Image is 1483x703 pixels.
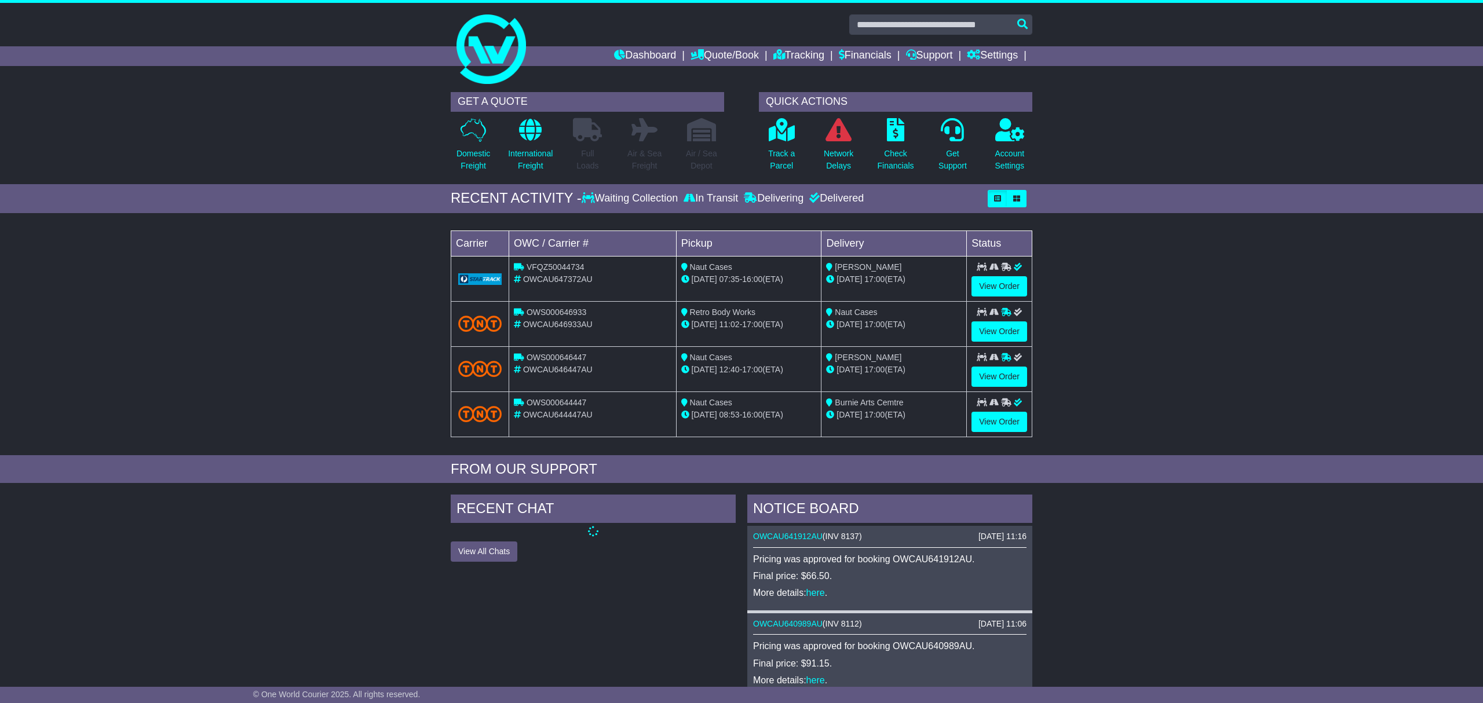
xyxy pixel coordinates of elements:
[837,274,862,284] span: [DATE]
[451,230,509,256] td: Carrier
[458,316,502,331] img: TNT_Domestic.png
[742,320,762,329] span: 17:00
[692,320,717,329] span: [DATE]
[753,532,1027,541] div: ( )
[451,190,582,207] div: RECENT ACTIVITY -
[839,46,892,66] a: Financials
[824,148,853,172] p: Network Delays
[826,364,962,376] div: (ETA)
[995,118,1025,178] a: AccountSettings
[971,276,1027,296] a: View Order
[835,307,877,317] span: Naut Cases
[527,398,587,407] span: OWS000644447
[864,274,885,284] span: 17:00
[837,320,862,329] span: [DATE]
[971,367,1027,387] a: View Order
[253,690,421,699] span: © One World Courier 2025. All rights reserved.
[681,364,817,376] div: - (ETA)
[826,318,962,331] div: (ETA)
[978,532,1027,541] div: [DATE] 11:16
[753,640,1027,651] p: Pricing was approved for booking OWCAU640989AU.
[627,148,662,172] p: Air & Sea Freight
[768,148,795,172] p: Track a Parcel
[878,148,914,172] p: Check Financials
[837,410,862,419] span: [DATE]
[690,307,755,317] span: Retro Body Works
[938,148,967,172] p: Get Support
[719,410,740,419] span: 08:53
[451,495,736,526] div: RECENT CHAT
[835,398,903,407] span: Burnie Arts Cemtre
[826,409,962,421] div: (ETA)
[823,118,854,178] a: NetworkDelays
[508,148,553,172] p: International Freight
[938,118,967,178] a: GetSupport
[681,273,817,285] div: - (ETA)
[825,532,859,541] span: INV 8137
[759,92,1032,112] div: QUICK ACTIONS
[753,619,1027,629] div: ( )
[614,46,676,66] a: Dashboard
[527,262,585,272] span: VFQZ50044734
[864,320,885,329] span: 17:00
[967,230,1032,256] td: Status
[692,274,717,284] span: [DATE]
[523,365,593,374] span: OWCAU646447AU
[690,262,732,272] span: Naut Cases
[753,619,823,628] a: OWCAU640989AU
[507,118,553,178] a: InternationalFreight
[753,554,1027,565] p: Pricing was approved for booking OWCAU641912AU.
[742,365,762,374] span: 17:00
[837,365,862,374] span: [DATE]
[753,675,1027,686] p: More details: .
[835,353,901,362] span: [PERSON_NAME]
[835,262,901,272] span: [PERSON_NAME]
[864,365,885,374] span: 17:00
[681,409,817,421] div: - (ETA)
[971,321,1027,342] a: View Order
[456,148,490,172] p: Domestic Freight
[741,192,806,205] div: Delivering
[806,675,825,685] a: here
[971,412,1027,432] a: View Order
[742,410,762,419] span: 16:00
[978,619,1027,629] div: [DATE] 11:06
[692,365,717,374] span: [DATE]
[451,541,517,562] button: View All Chats
[690,353,732,362] span: Naut Cases
[458,361,502,376] img: TNT_Domestic.png
[906,46,953,66] a: Support
[686,148,717,172] p: Air / Sea Depot
[773,46,824,66] a: Tracking
[451,92,724,112] div: GET A QUOTE
[967,46,1018,66] a: Settings
[753,570,1027,581] p: Final price: $66.50.
[864,410,885,419] span: 17:00
[719,365,740,374] span: 12:40
[692,410,717,419] span: [DATE]
[747,495,1032,526] div: NOTICE BOARD
[877,118,915,178] a: CheckFinancials
[768,118,795,178] a: Track aParcel
[753,587,1027,598] p: More details: .
[681,318,817,331] div: - (ETA)
[753,532,823,541] a: OWCAU641912AU
[523,274,593,284] span: OWCAU647372AU
[676,230,821,256] td: Pickup
[451,461,1032,478] div: FROM OUR SUPPORT
[826,273,962,285] div: (ETA)
[825,619,859,628] span: INV 8112
[681,192,741,205] div: In Transit
[456,118,491,178] a: DomesticFreight
[458,273,502,285] img: GetCarrierServiceLogo
[527,353,587,362] span: OWS000646447
[691,46,759,66] a: Quote/Book
[719,274,740,284] span: 07:35
[458,406,502,422] img: TNT_Domestic.png
[742,274,762,284] span: 16:00
[509,230,677,256] td: OWC / Carrier #
[806,192,864,205] div: Delivered
[806,588,825,598] a: here
[582,192,681,205] div: Waiting Collection
[527,307,587,317] span: OWS000646933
